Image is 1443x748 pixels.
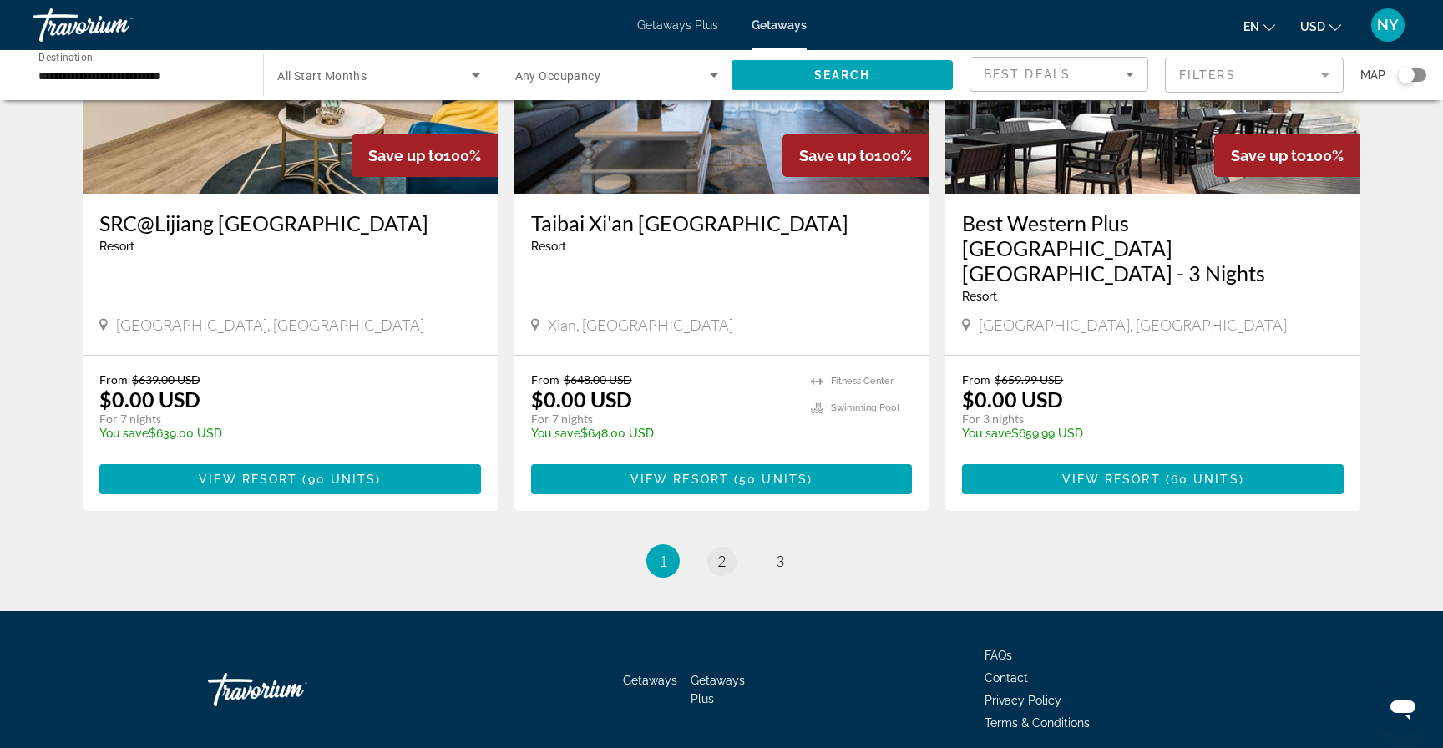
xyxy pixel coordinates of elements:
[1231,147,1306,164] span: Save up to
[985,716,1090,730] a: Terms & Conditions
[1243,20,1259,33] span: en
[99,412,464,427] p: For 7 nights
[962,464,1344,494] button: View Resort(60 units)
[962,210,1344,286] a: Best Western Plus [GEOGRAPHIC_DATA] [GEOGRAPHIC_DATA] - 3 Nights
[308,473,377,486] span: 90 units
[732,60,953,90] button: Search
[782,134,929,177] div: 100%
[1376,681,1430,735] iframe: Button to launch messaging window
[1243,14,1275,38] button: Change language
[962,372,990,387] span: From
[1300,20,1325,33] span: USD
[531,387,632,412] p: $0.00 USD
[962,427,1011,440] span: You save
[623,674,677,687] a: Getaways
[962,290,997,303] span: Resort
[1171,473,1239,486] span: 60 units
[729,473,813,486] span: ( )
[962,387,1063,412] p: $0.00 USD
[1300,14,1341,38] button: Change currency
[831,376,894,387] span: Fitness Center
[995,372,1063,387] span: $659.99 USD
[691,674,745,705] a: Getaways Plus
[208,665,375,715] a: Travorium
[531,412,795,427] p: For 7 nights
[199,473,297,486] span: View Resort
[531,427,580,440] span: You save
[979,316,1287,334] span: [GEOGRAPHIC_DATA], [GEOGRAPHIC_DATA]
[297,473,381,486] span: ( )
[962,427,1327,440] p: $659.99 USD
[630,473,729,486] span: View Resort
[1377,17,1399,33] span: NY
[1360,63,1385,87] span: Map
[515,69,601,83] span: Any Occupancy
[531,240,566,253] span: Resort
[352,134,498,177] div: 100%
[99,427,464,440] p: $639.00 USD
[277,69,367,83] span: All Start Months
[962,412,1327,427] p: For 3 nights
[814,68,871,82] span: Search
[985,694,1061,707] a: Privacy Policy
[132,372,200,387] span: $639.00 USD
[99,240,134,253] span: Resort
[564,372,632,387] span: $648.00 USD
[1214,134,1360,177] div: 100%
[1161,473,1244,486] span: ( )
[739,473,808,486] span: 50 units
[717,552,726,570] span: 2
[752,18,807,32] a: Getaways
[1165,57,1344,93] button: Filter
[659,552,667,570] span: 1
[531,372,559,387] span: From
[99,387,200,412] p: $0.00 USD
[116,316,424,334] span: [GEOGRAPHIC_DATA], [GEOGRAPHIC_DATA]
[984,68,1071,81] span: Best Deals
[985,671,1028,685] a: Contact
[33,3,200,47] a: Travorium
[531,427,795,440] p: $648.00 USD
[99,427,149,440] span: You save
[531,464,913,494] button: View Resort(50 units)
[548,316,733,334] span: Xian, [GEOGRAPHIC_DATA]
[984,64,1134,84] mat-select: Sort by
[637,18,718,32] a: Getaways Plus
[799,147,874,164] span: Save up to
[831,402,899,413] span: Swimming Pool
[99,372,128,387] span: From
[1062,473,1161,486] span: View Resort
[776,552,784,570] span: 3
[1366,8,1410,43] button: User Menu
[985,649,1012,662] a: FAQs
[38,51,93,63] span: Destination
[99,210,481,235] a: SRC@Lijiang [GEOGRAPHIC_DATA]
[83,544,1360,578] nav: Pagination
[368,147,443,164] span: Save up to
[99,464,481,494] button: View Resort(90 units)
[531,210,913,235] a: Taibai Xi'an [GEOGRAPHIC_DATA]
